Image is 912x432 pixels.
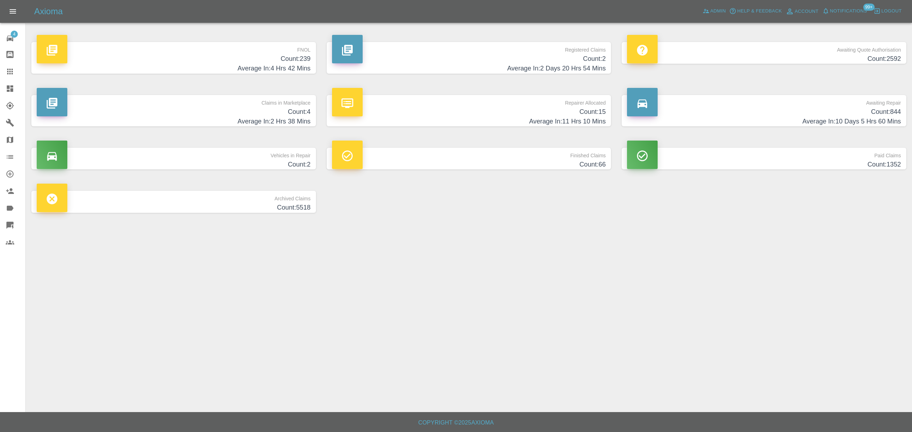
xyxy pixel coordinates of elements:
a: Registered ClaimsCount:2Average In:2 Days 20 Hrs 54 Mins [327,42,611,74]
span: 4 [11,31,18,38]
h4: Count: 4 [37,107,311,117]
p: Paid Claims [627,148,901,160]
button: Logout [872,6,903,17]
p: Awaiting Quote Authorisation [627,42,901,54]
span: Admin [710,7,726,15]
a: Vehicles in RepairCount:2 [31,148,316,169]
h4: Count: 239 [37,54,311,64]
h4: Count: 844 [627,107,901,117]
p: Archived Claims [37,191,311,203]
a: Finished ClaimsCount:66 [327,148,611,169]
h4: Count: 2 [37,160,311,169]
a: Admin [701,6,728,17]
p: Awaiting Repair [627,95,901,107]
span: Logout [881,7,902,15]
h4: Count: 15 [332,107,606,117]
button: Open drawer [4,3,21,20]
a: Account [784,6,820,17]
p: Finished Claims [332,148,606,160]
p: Registered Claims [332,42,606,54]
a: Paid ClaimsCount:1352 [622,148,906,169]
h4: Count: 1352 [627,160,901,169]
p: Claims in Marketplace [37,95,311,107]
span: Notifications [830,7,867,15]
h5: Axioma [34,6,63,17]
h4: Average In: 11 Hrs 10 Mins [332,117,606,126]
h4: Average In: 2 Days 20 Hrs 54 Mins [332,64,606,73]
a: Awaiting Quote AuthorisationCount:2592 [622,42,906,64]
a: Awaiting RepairCount:844Average In:10 Days 5 Hrs 60 Mins [622,95,906,127]
h4: Count: 2592 [627,54,901,64]
span: Account [795,7,819,16]
h4: Count: 5518 [37,203,311,212]
span: 99+ [863,4,875,11]
p: FNOL [37,42,311,54]
a: Claims in MarketplaceCount:4Average In:2 Hrs 38 Mins [31,95,316,127]
a: Repairer AllocatedCount:15Average In:11 Hrs 10 Mins [327,95,611,127]
a: FNOLCount:239Average In:4 Hrs 42 Mins [31,42,316,74]
button: Notifications [820,6,869,17]
h6: Copyright © 2025 Axioma [6,418,906,428]
a: Archived ClaimsCount:5518 [31,191,316,212]
h4: Average In: 4 Hrs 42 Mins [37,64,311,73]
button: Help & Feedback [727,6,783,17]
h4: Count: 66 [332,160,606,169]
h4: Count: 2 [332,54,606,64]
p: Repairer Allocated [332,95,606,107]
h4: Average In: 10 Days 5 Hrs 60 Mins [627,117,901,126]
p: Vehicles in Repair [37,148,311,160]
h4: Average In: 2 Hrs 38 Mins [37,117,311,126]
span: Help & Feedback [737,7,782,15]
